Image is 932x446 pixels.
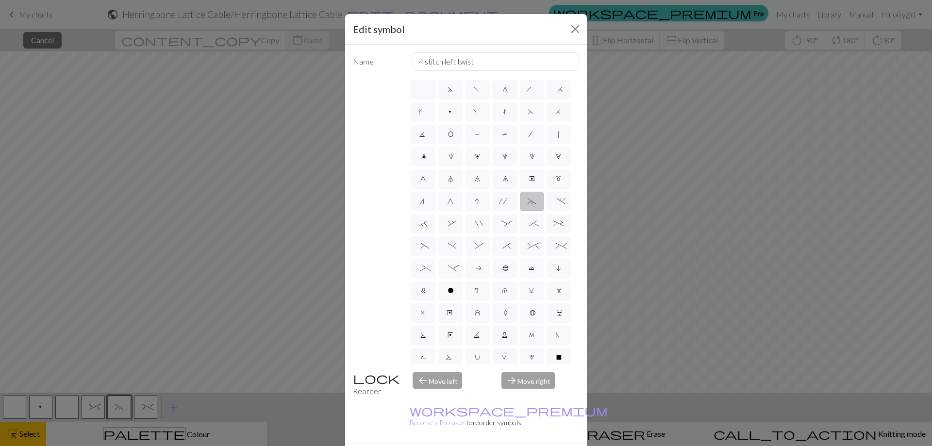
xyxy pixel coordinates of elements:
[447,309,454,319] span: y
[555,153,563,163] span: 5
[556,175,562,185] span: m
[420,309,427,319] span: x
[501,220,508,230] span: :
[528,242,536,252] span: ^
[474,153,481,163] span: 2
[475,242,480,252] span: &
[347,372,407,397] div: Reorder
[528,198,536,207] span: ~
[502,108,508,118] span: t
[419,131,427,140] span: J
[421,287,425,297] span: l
[529,331,535,341] span: M
[499,198,511,207] span: '
[529,175,535,185] span: e
[475,198,481,207] span: I
[501,354,508,363] span: V
[420,198,426,207] span: n
[421,153,426,163] span: 0
[418,108,429,118] span: k
[556,331,563,341] span: N
[557,131,561,140] span: |
[473,108,482,118] span: s
[503,309,507,319] span: A
[420,264,426,274] span: _
[502,86,507,96] span: g
[557,309,561,319] span: C
[448,153,452,163] span: 1
[475,287,481,297] span: r
[526,86,538,96] span: h
[474,331,482,341] span: K
[529,354,535,363] span: W
[448,242,452,252] span: )
[556,242,563,252] span: %
[353,22,405,36] h5: Edit symbol
[448,287,453,297] span: o
[420,175,426,185] span: 6
[529,153,535,163] span: 4
[555,108,563,118] span: H
[529,264,535,274] span: c
[556,264,562,274] span: i
[502,131,508,140] span: T
[556,354,563,363] span: X
[502,175,507,185] span: 9
[502,287,508,297] span: u
[420,354,426,363] span: R
[474,175,481,185] span: 8
[410,407,608,427] small: to reorder symbols
[475,264,481,274] span: a
[502,331,508,341] span: L
[446,354,454,363] span: S
[475,131,481,140] span: P
[567,21,583,37] button: Close
[410,404,608,417] span: workspace_premium
[473,86,482,96] span: f
[448,108,453,118] span: p
[528,108,536,118] span: F
[448,175,453,185] span: 7
[448,220,452,230] span: ,
[529,131,535,140] span: /
[448,86,453,96] span: d
[530,309,534,319] span: B
[502,153,508,163] span: 3
[529,287,535,297] span: v
[475,354,481,363] span: U
[475,309,481,319] span: z
[557,198,561,207] span: .
[347,52,407,71] label: Name
[448,131,453,140] span: O
[557,86,561,96] span: j
[410,407,608,427] a: Become a Pro user
[556,287,562,297] span: w
[475,220,480,230] span: "
[529,220,535,230] span: ;
[448,264,452,274] span: -
[421,242,425,252] span: (
[420,331,426,341] span: D
[448,331,453,341] span: E
[553,220,565,230] span: +
[419,220,428,230] span: `
[502,264,507,274] span: b
[448,198,453,207] span: G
